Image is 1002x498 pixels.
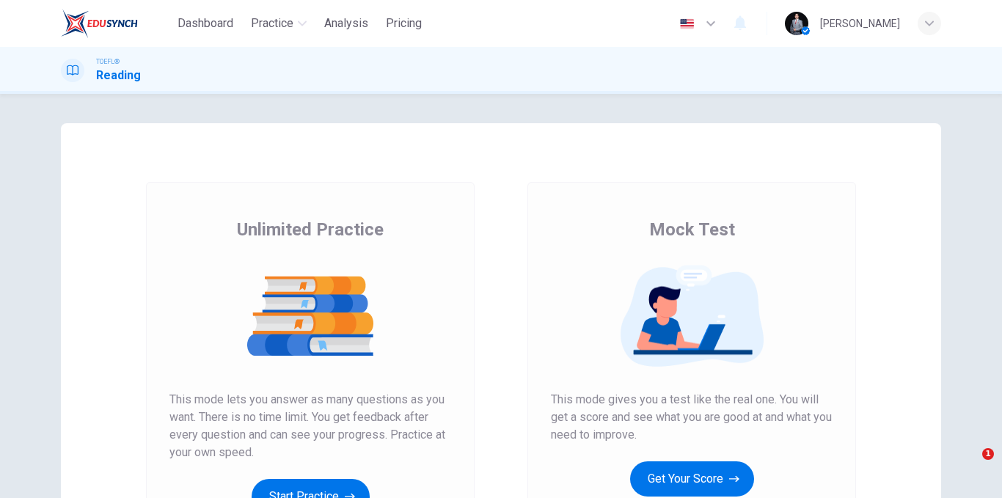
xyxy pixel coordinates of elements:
[61,9,172,38] a: EduSynch logo
[630,461,754,497] button: Get Your Score
[251,15,293,32] span: Practice
[324,15,368,32] span: Analysis
[178,15,233,32] span: Dashboard
[61,9,138,38] img: EduSynch logo
[380,10,428,37] button: Pricing
[245,10,312,37] button: Practice
[649,218,735,241] span: Mock Test
[386,15,422,32] span: Pricing
[678,18,696,29] img: en
[169,391,451,461] span: This mode lets you answer as many questions as you want. There is no time limit. You get feedback...
[96,56,120,67] span: TOEFL®
[785,12,808,35] img: Profile picture
[237,218,384,241] span: Unlimited Practice
[952,448,987,483] iframe: Intercom live chat
[551,391,833,444] span: This mode gives you a test like the real one. You will get a score and see what you are good at a...
[820,15,900,32] div: [PERSON_NAME]
[172,10,239,37] button: Dashboard
[318,10,374,37] button: Analysis
[982,448,994,460] span: 1
[96,67,141,84] h1: Reading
